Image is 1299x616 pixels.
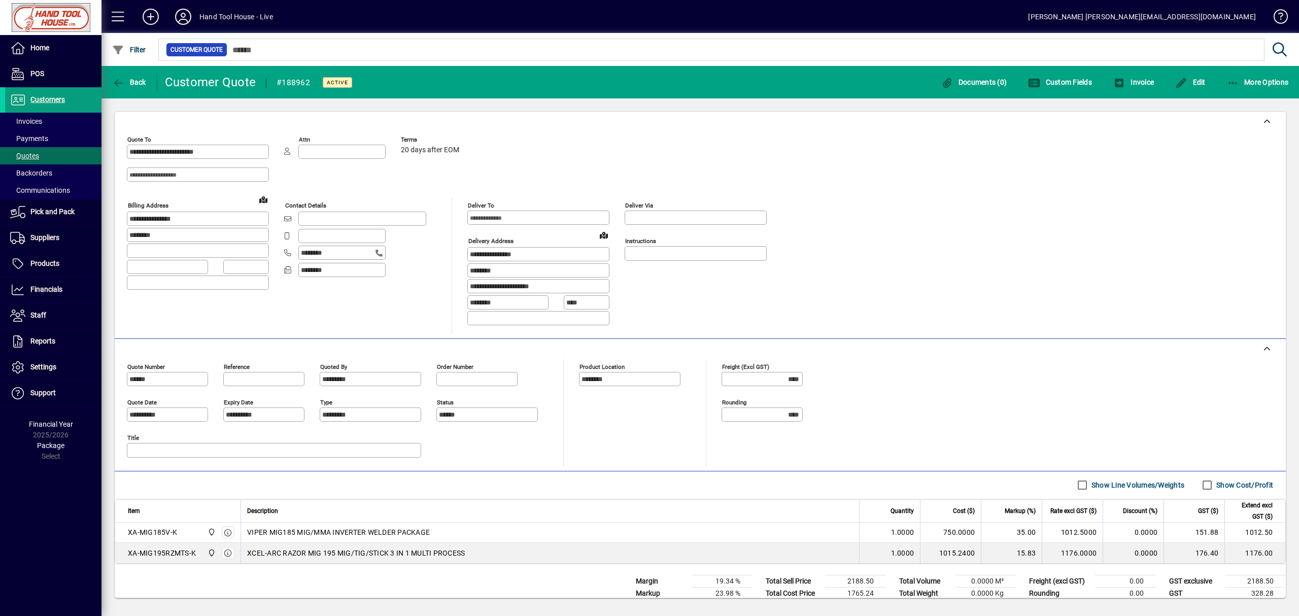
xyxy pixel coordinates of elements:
mat-label: Deliver via [625,202,653,209]
span: Rate excl GST ($) [1050,505,1097,517]
td: 35.00 [981,523,1042,543]
td: 1176.00 [1224,543,1285,563]
span: Cost ($) [953,505,975,517]
td: GST exclusive [1164,575,1225,587]
span: Support [30,389,56,397]
div: #188962 [277,75,310,91]
td: 1765.24 [825,587,886,599]
span: More Options [1227,78,1289,86]
span: 1.0000 [891,527,914,537]
button: Profile [167,8,199,26]
a: Communications [5,182,101,199]
a: View on map [255,191,271,208]
mat-label: Quote number [127,363,165,370]
a: Payments [5,130,101,147]
td: Total Weight [894,587,955,599]
a: Quotes [5,147,101,164]
span: Package [37,441,64,450]
td: 1012.50 [1224,523,1285,543]
span: Frankton [205,527,217,538]
span: Customers [30,95,65,104]
span: Edit [1175,78,1206,86]
td: 328.28 [1225,587,1286,599]
a: Invoices [5,113,101,130]
span: Invoice [1113,78,1154,86]
button: Add [134,8,167,26]
mat-label: Status [437,398,454,405]
span: XCEL-ARC RAZOR MIG 195 MIG/TIG/STICK 3 IN 1 MULTI PROCESS [247,548,465,558]
mat-label: Quote To [127,136,151,143]
span: Staff [30,311,46,319]
app-page-header-button: Back [101,73,157,91]
td: Markup [631,587,692,599]
mat-label: Reference [224,363,250,370]
span: POS [30,70,44,78]
td: 0.00 [1095,575,1156,587]
td: 0.0000 Kg [955,587,1016,599]
div: 1012.5000 [1048,527,1097,537]
a: View on map [596,227,612,243]
div: XA-MIG195RZMTS-K [128,548,196,558]
span: Payments [10,134,48,143]
mat-label: Instructions [625,237,656,245]
a: Financials [5,277,101,302]
td: Total Cost Price [761,587,825,599]
mat-label: Attn [299,136,310,143]
span: Frankton [205,547,217,559]
td: Margin [631,575,692,587]
button: Documents (0) [938,73,1009,91]
td: 15.83 [981,543,1042,563]
a: POS [5,61,101,87]
label: Show Cost/Profit [1214,480,1273,490]
button: Edit [1173,73,1208,91]
button: Invoice [1111,73,1156,91]
td: GST [1164,587,1225,599]
span: Communications [10,186,70,194]
td: 19.34 % [692,575,753,587]
td: 23.98 % [692,587,753,599]
a: Suppliers [5,225,101,251]
td: Total Volume [894,575,955,587]
div: Hand Tool House - Live [199,9,273,25]
td: 0.0000 [1103,543,1164,563]
div: Customer Quote [165,74,256,90]
td: Total Sell Price [761,575,825,587]
td: 0.0000 M³ [955,575,1016,587]
label: Show Line Volumes/Weights [1089,480,1184,490]
span: Invoices [10,117,42,125]
td: 750.0000 [920,523,981,543]
mat-label: Quote date [127,398,157,405]
button: More Options [1224,73,1291,91]
td: Freight (excl GST) [1024,575,1095,587]
a: Backorders [5,164,101,182]
span: Suppliers [30,233,59,242]
td: 2188.50 [825,575,886,587]
span: Quotes [10,152,39,160]
span: Reports [30,337,55,345]
mat-label: Title [127,434,139,441]
span: Custom Fields [1028,78,1092,86]
span: Settings [30,363,56,371]
span: Backorders [10,169,52,177]
td: 1015.2400 [920,543,981,563]
span: Item [128,505,140,517]
span: GST ($) [1198,505,1218,517]
span: Financials [30,285,62,293]
mat-label: Order number [437,363,473,370]
mat-label: Deliver To [468,202,494,209]
span: Documents (0) [941,78,1007,86]
div: XA-MIG185V-K [128,527,177,537]
td: 2188.50 [1225,575,1286,587]
a: Products [5,251,101,277]
span: VIPER MIG185 MIG/MMA INVERTER WELDER PACKAGE [247,527,430,537]
span: Products [30,259,59,267]
span: Description [247,505,278,517]
span: Extend excl GST ($) [1231,500,1273,522]
span: Customer Quote [170,45,223,55]
a: Support [5,381,101,406]
span: 1.0000 [891,548,914,558]
td: 0.0000 [1103,523,1164,543]
mat-label: Product location [579,363,625,370]
span: Back [112,78,146,86]
button: Back [110,73,149,91]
